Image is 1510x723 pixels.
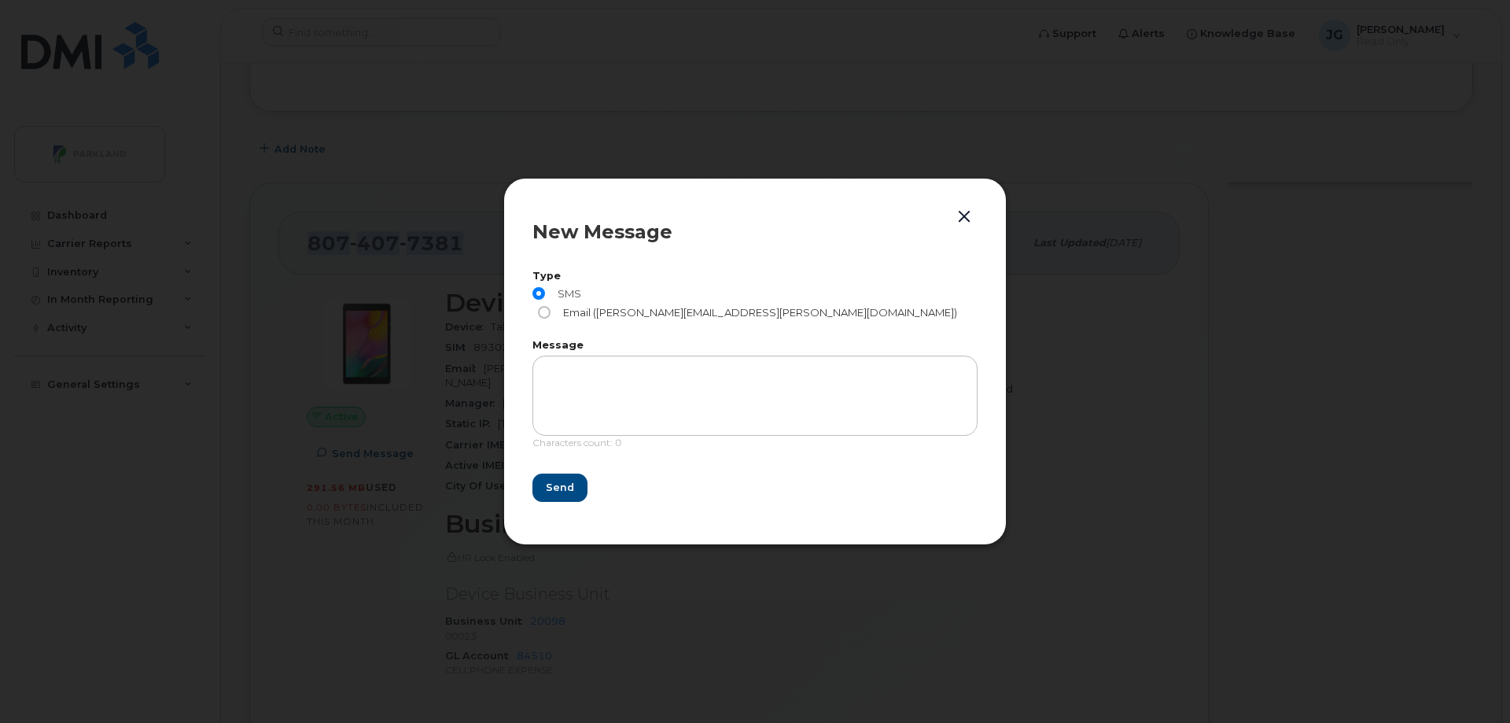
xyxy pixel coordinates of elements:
span: SMS [551,287,581,300]
input: SMS [532,287,545,300]
div: New Message [532,223,978,242]
div: Characters count: 0 [532,436,978,459]
button: Send [532,474,587,502]
span: Email ([PERSON_NAME][EMAIL_ADDRESS][PERSON_NAME][DOMAIN_NAME]) [557,306,957,319]
label: Message [532,341,978,351]
span: Send [546,480,574,495]
label: Type [532,271,978,282]
input: Email ([PERSON_NAME][EMAIL_ADDRESS][PERSON_NAME][DOMAIN_NAME]) [538,306,551,319]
